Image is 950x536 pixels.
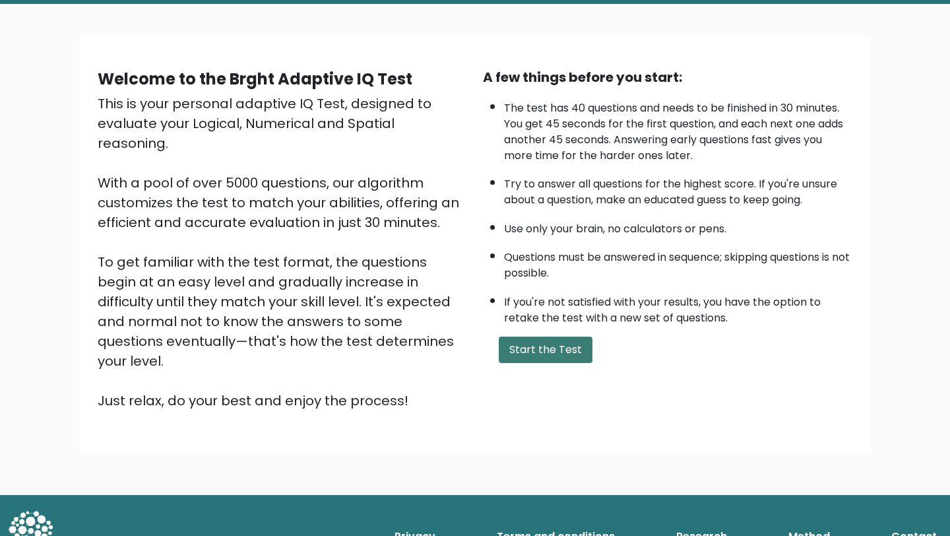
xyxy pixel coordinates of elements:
li: If you're not satisfied with your results, you have the option to retake the test with a new set ... [504,288,852,326]
li: The test has 40 questions and needs to be finished in 30 minutes. You get 45 seconds for the firs... [504,94,852,164]
li: Try to answer all questions for the highest score. If you're unsure about a question, make an edu... [504,170,852,208]
button: Start the Test [499,337,592,363]
div: A few things before you start: [483,67,852,87]
li: Questions must be answered in sequence; skipping questions is not possible. [504,243,852,281]
div: This is your personal adaptive IQ Test, designed to evaluate your Logical, Numerical and Spatial ... [98,94,467,411]
li: Use only your brain, no calculators or pens. [504,215,852,237]
b: Welcome to the Brght Adaptive IQ Test [98,68,412,90]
